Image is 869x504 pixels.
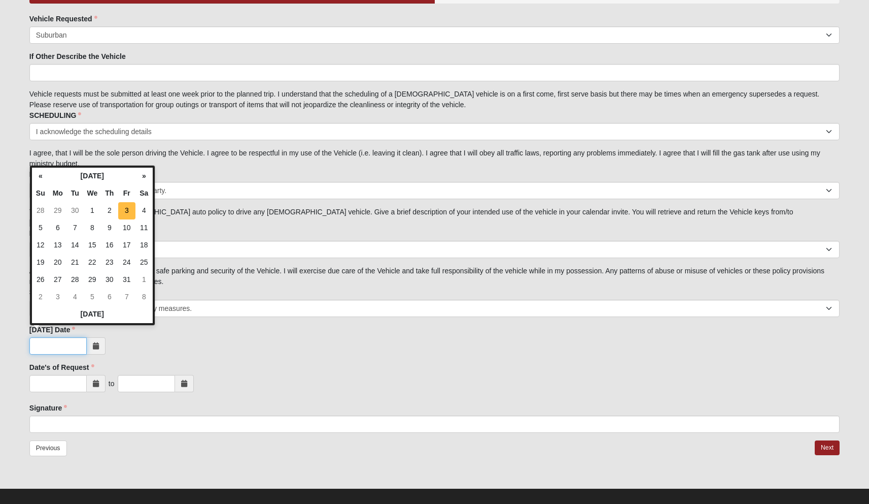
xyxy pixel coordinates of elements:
th: Fr [118,185,135,202]
td: 4 [66,289,84,306]
td: 17 [118,237,135,254]
td: 29 [84,271,101,289]
td: 31 [118,271,135,289]
td: 21 [66,254,84,271]
td: 13 [49,237,66,254]
td: 25 [135,254,153,271]
th: Tu [66,185,84,202]
td: 10 [118,219,135,237]
td: 2 [32,289,49,306]
td: 1 [84,202,101,219]
td: 29 [49,202,66,219]
td: 5 [84,289,101,306]
label: SCHEDULING [29,110,82,120]
th: Th [101,185,118,202]
td: 28 [32,202,49,219]
td: 30 [66,202,84,219]
td: 15 [84,237,101,254]
td: 2 [101,202,118,219]
td: 1 [135,271,153,289]
td: 3 [118,202,135,219]
td: 8 [135,289,153,306]
th: Su [32,185,49,202]
th: We [84,185,101,202]
td: 30 [101,271,118,289]
td: 20 [49,254,66,271]
a: Next [815,440,840,455]
div: to [109,375,115,392]
td: 16 [101,237,118,254]
label: If Other Describe the Vehicle [29,51,126,61]
td: 8 [84,219,101,237]
th: « [32,168,49,185]
td: 19 [32,254,49,271]
th: Mo [49,185,66,202]
label: [DATE] Date [29,325,76,335]
td: 12 [32,237,49,254]
th: » [135,168,153,185]
td: 23 [101,254,118,271]
label: Date's of Request [29,362,94,372]
td: 18 [135,237,153,254]
td: 6 [101,289,118,306]
td: 14 [66,237,84,254]
td: 7 [118,289,135,306]
label: Vehicle Requested [29,14,97,24]
td: 9 [101,219,118,237]
th: [DATE] [49,168,135,185]
td: 22 [84,254,101,271]
td: 3 [49,289,66,306]
td: 26 [32,271,49,289]
a: Previous [29,440,67,456]
td: 6 [49,219,66,237]
label: Signature [29,403,67,413]
th: [DATE] [32,306,153,323]
td: 24 [118,254,135,271]
td: 7 [66,219,84,237]
td: 4 [135,202,153,219]
th: Sa [135,185,153,202]
td: 5 [32,219,49,237]
fieldset: Vehicle requests must be submitted at least one week prior to the planned trip. I understand that... [29,14,840,440]
td: 27 [49,271,66,289]
td: 28 [66,271,84,289]
td: 11 [135,219,153,237]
